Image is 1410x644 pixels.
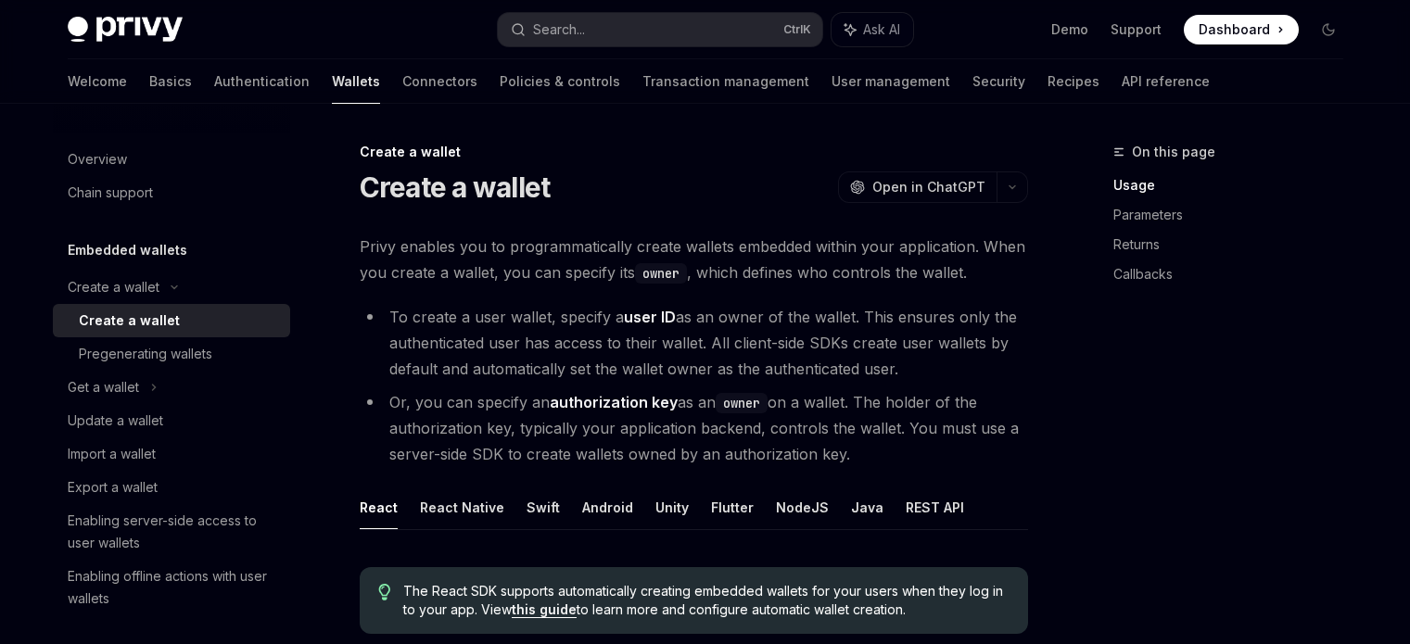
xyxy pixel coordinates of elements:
[420,486,504,529] button: React Native
[655,486,689,529] button: Unity
[68,476,158,499] div: Export a wallet
[360,389,1028,467] li: Or, you can specify an as an on a wallet. The holder of the authorization key, typically your app...
[53,143,290,176] a: Overview
[149,59,192,104] a: Basics
[68,443,156,465] div: Import a wallet
[1113,230,1358,259] a: Returns
[872,178,985,196] span: Open in ChatGPT
[1113,170,1358,200] a: Usage
[533,19,585,41] div: Search...
[906,486,964,529] button: REST API
[498,13,822,46] button: Search...CtrlK
[53,560,290,615] a: Enabling offline actions with user wallets
[500,59,620,104] a: Policies & controls
[716,393,768,413] code: owner
[635,263,687,284] code: owner
[332,59,380,104] a: Wallets
[68,17,183,43] img: dark logo
[972,59,1025,104] a: Security
[711,486,754,529] button: Flutter
[68,376,139,398] div: Get a wallet
[863,20,900,39] span: Ask AI
[1314,15,1343,44] button: Toggle dark mode
[53,337,290,371] a: Pregenerating wallets
[642,59,809,104] a: Transaction management
[68,148,127,170] div: Overview
[360,486,398,529] button: React
[53,404,290,437] a: Update a wallet
[582,486,633,529] button: Android
[1132,141,1215,163] span: On this page
[68,410,163,432] div: Update a wallet
[832,13,913,46] button: Ask AI
[360,170,551,204] h1: Create a wallet
[360,143,1028,161] div: Create a wallet
[360,234,1028,285] span: Privy enables you to programmatically create wallets embedded within your application. When you c...
[838,171,997,203] button: Open in ChatGPT
[1111,20,1162,39] a: Support
[776,486,829,529] button: NodeJS
[79,343,212,365] div: Pregenerating wallets
[68,239,187,261] h5: Embedded wallets
[1184,15,1299,44] a: Dashboard
[1048,59,1099,104] a: Recipes
[68,276,159,298] div: Create a wallet
[1113,200,1358,230] a: Parameters
[360,304,1028,382] li: To create a user wallet, specify a as an owner of the wallet. This ensures only the authenticated...
[402,59,477,104] a: Connectors
[851,486,883,529] button: Java
[68,510,279,554] div: Enabling server-side access to user wallets
[1113,259,1358,289] a: Callbacks
[1051,20,1088,39] a: Demo
[527,486,560,529] button: Swift
[1122,59,1210,104] a: API reference
[783,22,811,37] span: Ctrl K
[1199,20,1270,39] span: Dashboard
[53,504,290,560] a: Enabling server-side access to user wallets
[832,59,950,104] a: User management
[68,182,153,204] div: Chain support
[403,582,1009,619] span: The React SDK supports automatically creating embedded wallets for your users when they log in to...
[53,304,290,337] a: Create a wallet
[53,437,290,471] a: Import a wallet
[550,393,678,411] strong: authorization key
[53,471,290,504] a: Export a wallet
[624,308,676,326] strong: user ID
[53,176,290,209] a: Chain support
[378,584,391,600] svg: Tip
[79,309,180,332] div: Create a wallet
[68,565,279,610] div: Enabling offline actions with user wallets
[512,601,577,618] a: this guide
[214,59,310,104] a: Authentication
[68,59,127,104] a: Welcome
